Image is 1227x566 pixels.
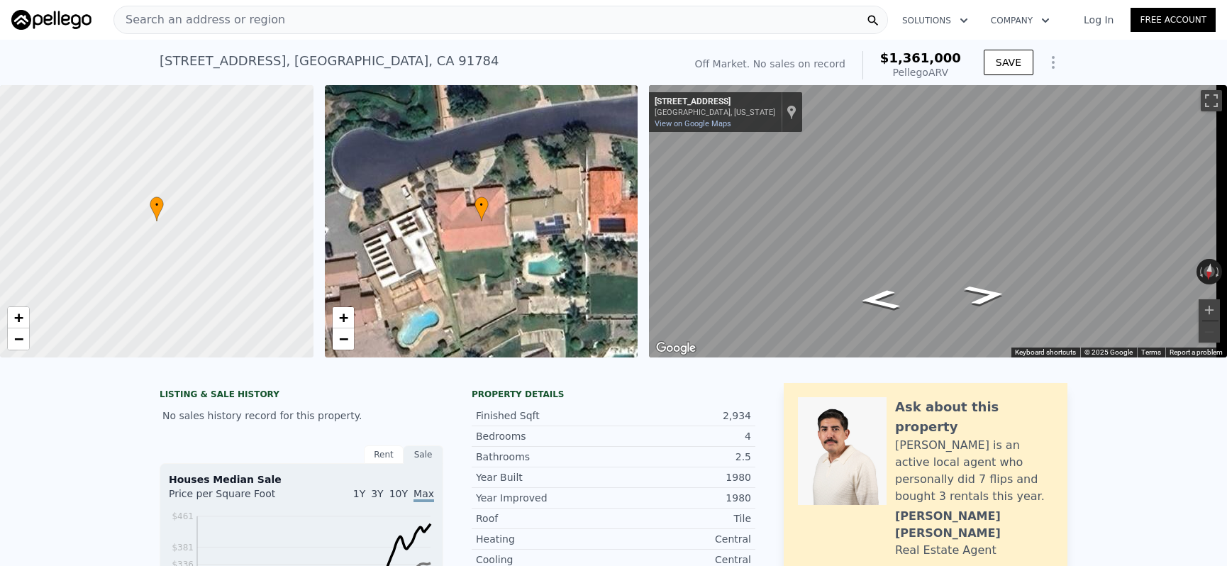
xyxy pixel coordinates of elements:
[476,532,613,546] div: Heating
[169,487,301,509] div: Price per Square Foot
[655,108,775,117] div: [GEOGRAPHIC_DATA], [US_STATE]
[880,50,961,65] span: $1,361,000
[1084,348,1133,356] span: © 2025 Google
[1039,48,1067,77] button: Show Options
[613,429,751,443] div: 4
[1131,8,1216,32] a: Free Account
[172,511,194,521] tspan: $461
[1202,258,1216,285] button: Reset the view
[150,196,164,221] div: •
[160,389,443,403] div: LISTING & SALE HISTORY
[946,279,1024,310] path: Go West, E Vista Dr
[11,10,91,30] img: Pellego
[653,339,699,357] a: Open this area in Google Maps (opens a new window)
[476,511,613,526] div: Roof
[895,397,1053,437] div: Ask about this property
[114,11,285,28] span: Search an address or region
[1170,348,1223,356] a: Report a problem
[843,285,917,314] path: Go East, E Vista Dr
[891,8,979,33] button: Solutions
[389,488,408,499] span: 10Y
[1199,321,1220,343] button: Zoom out
[613,450,751,464] div: 2.5
[14,309,23,326] span: +
[160,51,499,71] div: [STREET_ADDRESS] , [GEOGRAPHIC_DATA] , CA 91784
[613,409,751,423] div: 2,934
[1015,348,1076,357] button: Keyboard shortcuts
[895,508,1053,542] div: [PERSON_NAME] [PERSON_NAME]
[338,330,348,348] span: −
[787,104,796,120] a: Show location on map
[613,532,751,546] div: Central
[984,50,1033,75] button: SAVE
[364,445,404,464] div: Rent
[476,470,613,484] div: Year Built
[160,403,443,428] div: No sales history record for this property.
[476,450,613,464] div: Bathrooms
[8,328,29,350] a: Zoom out
[1215,259,1223,284] button: Rotate clockwise
[150,199,164,211] span: •
[8,307,29,328] a: Zoom in
[895,542,996,559] div: Real Estate Agent
[613,470,751,484] div: 1980
[653,339,699,357] img: Google
[1197,259,1204,284] button: Rotate counterclockwise
[613,491,751,505] div: 1980
[476,429,613,443] div: Bedrooms
[371,488,383,499] span: 3Y
[1199,299,1220,321] button: Zoom in
[880,65,961,79] div: Pellego ARV
[1201,90,1222,111] button: Toggle fullscreen view
[476,409,613,423] div: Finished Sqft
[472,389,755,400] div: Property details
[476,491,613,505] div: Year Improved
[413,488,434,502] span: Max
[655,119,731,128] a: View on Google Maps
[172,543,194,553] tspan: $381
[695,57,845,71] div: Off Market. No sales on record
[333,328,354,350] a: Zoom out
[979,8,1061,33] button: Company
[333,307,354,328] a: Zoom in
[474,199,489,211] span: •
[1067,13,1131,27] a: Log In
[404,445,443,464] div: Sale
[895,437,1053,505] div: [PERSON_NAME] is an active local agent who personally did 7 flips and bought 3 rentals this year.
[474,196,489,221] div: •
[649,85,1227,357] div: Street View
[649,85,1227,357] div: Map
[14,330,23,348] span: −
[338,309,348,326] span: +
[613,511,751,526] div: Tile
[169,472,434,487] div: Houses Median Sale
[655,96,775,108] div: [STREET_ADDRESS]
[353,488,365,499] span: 1Y
[1141,348,1161,356] a: Terms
